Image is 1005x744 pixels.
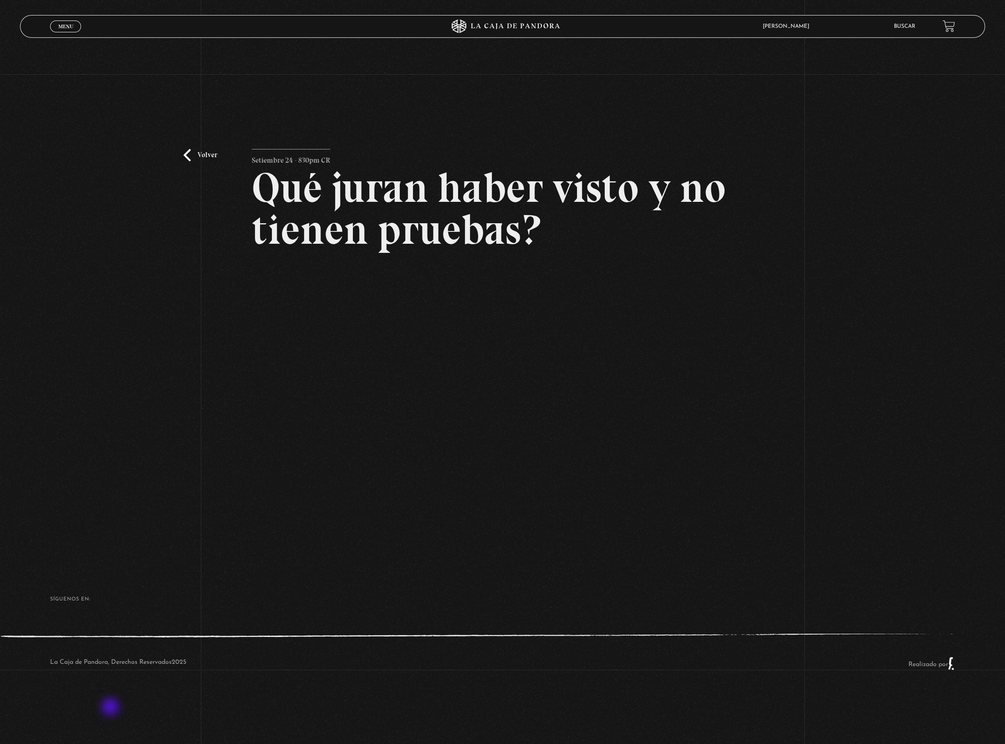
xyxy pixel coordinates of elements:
p: La Caja de Pandora, Derechos Reservados 2025 [50,657,186,670]
a: View your shopping cart [943,20,955,32]
span: Menu [58,24,73,29]
span: Cerrar [55,31,77,37]
h2: Qué juran haber visto y no tienen pruebas? [252,167,754,251]
iframe: Dailymotion video player – Que juras haber visto y no tienes pruebas (98) [252,264,754,547]
a: Realizado por [908,661,955,668]
h4: SÍguenos en: [50,597,954,602]
a: Buscar [894,24,915,29]
p: Setiembre 24 - 830pm CR [252,149,330,167]
span: [PERSON_NAME] [758,24,818,29]
a: Volver [184,149,217,161]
